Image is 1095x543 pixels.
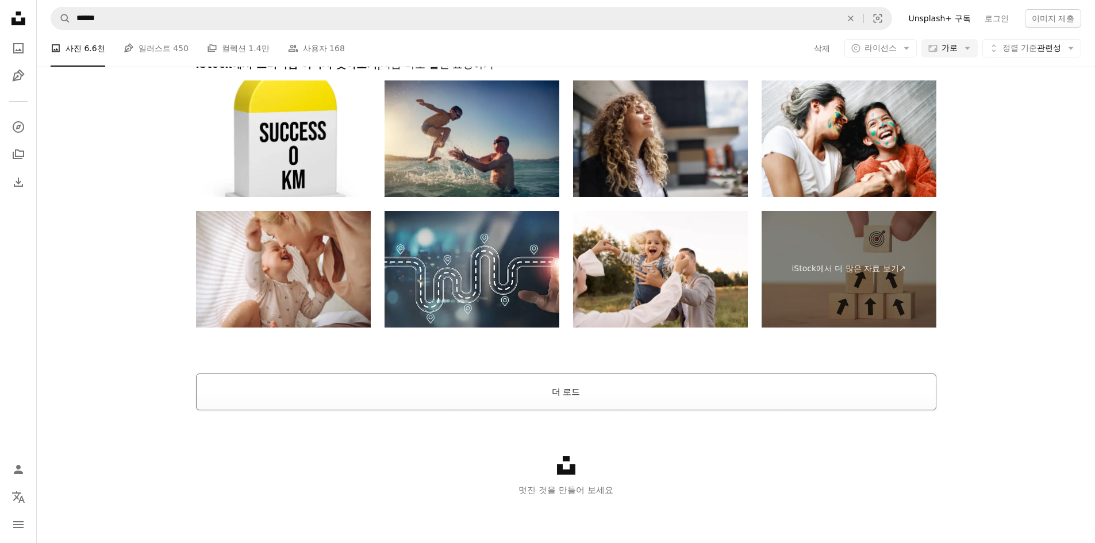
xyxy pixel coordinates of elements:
a: 일러스트 450 [124,30,189,67]
img: 가족, 얼굴 페인트로 즐거운 시간을 보내는 행복한 엄마와 자식 딸. 라틴 문화, 세대, 모성, 진정한 라이프스타일 [762,80,936,197]
a: Unsplash+ 구독 [901,9,977,28]
img: 비즈니스 우먼 휴식 야외 [573,80,748,197]
span: 관련성 [1002,43,1061,54]
span: 정렬 기준 [1002,43,1037,52]
button: 가로 [921,39,978,57]
button: 삭제 [838,7,863,29]
button: Unsplash 검색 [51,7,71,29]
span: 가로 [942,43,958,54]
img: 성공 0km는 노란색과 흰색의 이정표에 쓰여 있습니다. 3D 일러스트레이션. 성공 개념. [196,80,371,197]
a: iStock에서 더 많은 자료 보기↗ [762,211,936,328]
a: 홈 — Unsplash [7,7,30,32]
a: 탐색 [7,115,30,138]
span: 라이선스 [865,43,897,52]
span: 450 [173,42,189,55]
a: 사진 [7,37,30,60]
a: 컬렉션 [7,143,30,166]
img: 수석 남자가 바다에 손자와 연주 [385,80,559,197]
button: 이미지 제출 [1025,9,1081,28]
button: 정렬 기준관련성 [982,39,1081,57]
a: 로그인 / 가입 [7,458,30,481]
button: 더 로드 [196,373,936,410]
p: 멋진 것을 만들어 보세요 [37,483,1095,497]
button: 언어 [7,486,30,509]
span: 1.4만 [248,42,269,55]
a: 로그인 [978,9,1016,28]
span: 168 [329,42,345,55]
a: 일러스트 [7,64,30,87]
a: 사용자 168 [288,30,345,67]
button: 메뉴 [7,513,30,536]
img: 비즈니스 및 프로젝트 로드맵 개념. 프로젝트 또는 전략 계획 프로세스의 단계를 나타내는 로드맵 오버레이가 있는 가상 화면을 터치합니다. 웨이포인트 아이콘이며 목표 달성으로 끝... [385,211,559,328]
form: 사이트 전체에서 이미지 찾기 [51,7,892,30]
a: 다운로드 내역 [7,171,30,194]
img: 공원에서 아기를 안고 쾌활하게 있는 행복한 부모 [573,211,748,328]
button: 삭제 [813,39,831,57]
button: 시각적 검색 [864,7,892,29]
a: 컬렉션 1.4만 [207,30,270,67]
img: 사랑하는 어머니와 딸 재생 아래 담요 [196,211,371,328]
button: 라이선스 [844,39,917,57]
